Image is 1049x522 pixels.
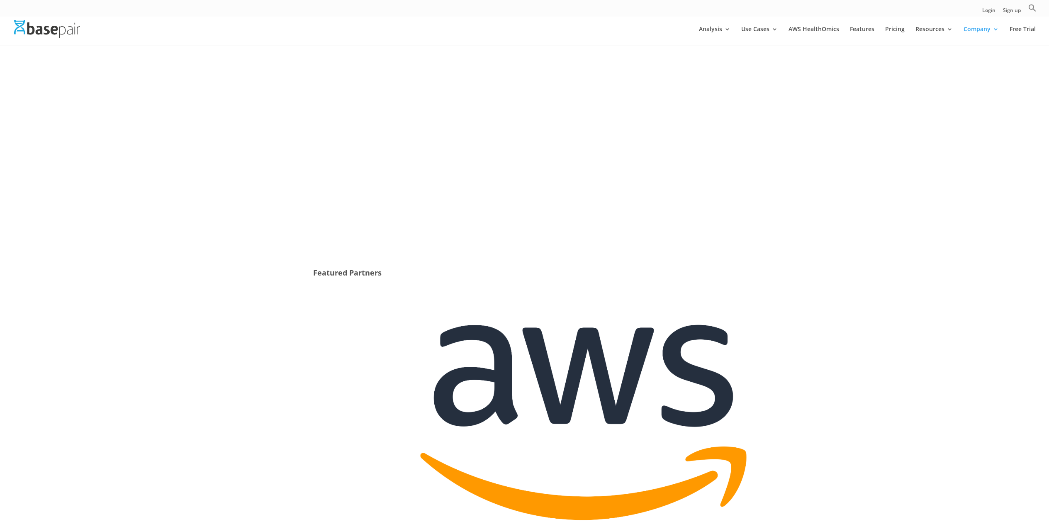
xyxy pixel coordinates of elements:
[539,132,630,140] strong: Basepair Partner Program (BPP)
[850,26,874,46] a: Features
[915,26,953,46] a: Resources
[313,268,382,278] strong: Featured Partners
[789,26,839,46] a: AWS HealthOmics
[699,26,730,46] a: Analysis
[1010,26,1036,46] a: Free Trial
[982,8,995,17] a: Login
[301,103,748,150] span: At Basepair, we believe in the strength of collaboration and the transformative potential that pa...
[406,80,643,97] strong: Unleashing the Power of Partnerships
[481,179,568,200] a: Become a partner
[14,20,80,38] img: Basepair
[964,26,999,46] a: Company
[1028,4,1037,12] svg: Search
[1003,8,1021,17] a: Sign up
[1028,4,1037,17] a: Search Icon Link
[741,26,778,46] a: Use Cases
[885,26,905,46] a: Pricing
